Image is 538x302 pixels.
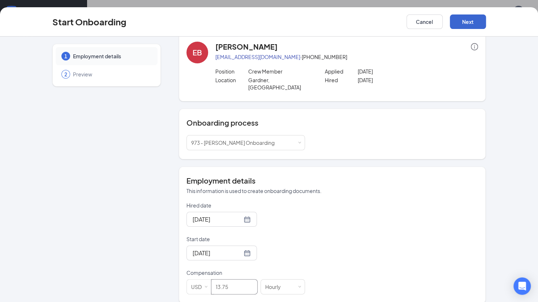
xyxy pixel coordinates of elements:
p: Start date [186,235,305,243]
span: 2 [64,71,67,78]
p: Hired [325,76,358,84]
button: Next [450,14,486,29]
p: [DATE] [358,68,423,75]
p: [DATE] [358,76,423,84]
p: Gardner, [GEOGRAPHIC_DATA] [248,76,314,91]
div: Open Intercom Messenger [513,277,531,295]
div: [object Object] [191,135,280,150]
h4: Employment details [186,176,478,186]
button: Cancel [406,14,443,29]
a: [EMAIL_ADDRESS][DOMAIN_NAME] [215,54,300,60]
p: Hired date [186,202,305,209]
h4: Onboarding process [186,118,478,128]
span: Preview [73,71,150,78]
p: This information is used to create onboarding documents. [186,187,478,194]
p: Crew Member [248,68,314,75]
p: Location [215,76,248,84]
div: EB [193,47,202,58]
span: Employment details [73,53,150,60]
input: Amount [211,280,257,294]
span: 973 - [PERSON_NAME] Onboarding [191,139,275,146]
div: USD [191,280,207,294]
h4: [PERSON_NAME] [215,42,277,52]
p: Applied [325,68,358,75]
p: · [PHONE_NUMBER] [215,53,478,60]
p: Compensation [186,269,305,276]
span: 1 [64,53,67,60]
input: Sep 11, 2025 [193,215,242,224]
input: Sep 15, 2025 [193,248,242,257]
p: Position [215,68,248,75]
span: info-circle [471,43,478,50]
h3: Start Onboarding [52,16,126,28]
div: Hourly [265,280,286,294]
